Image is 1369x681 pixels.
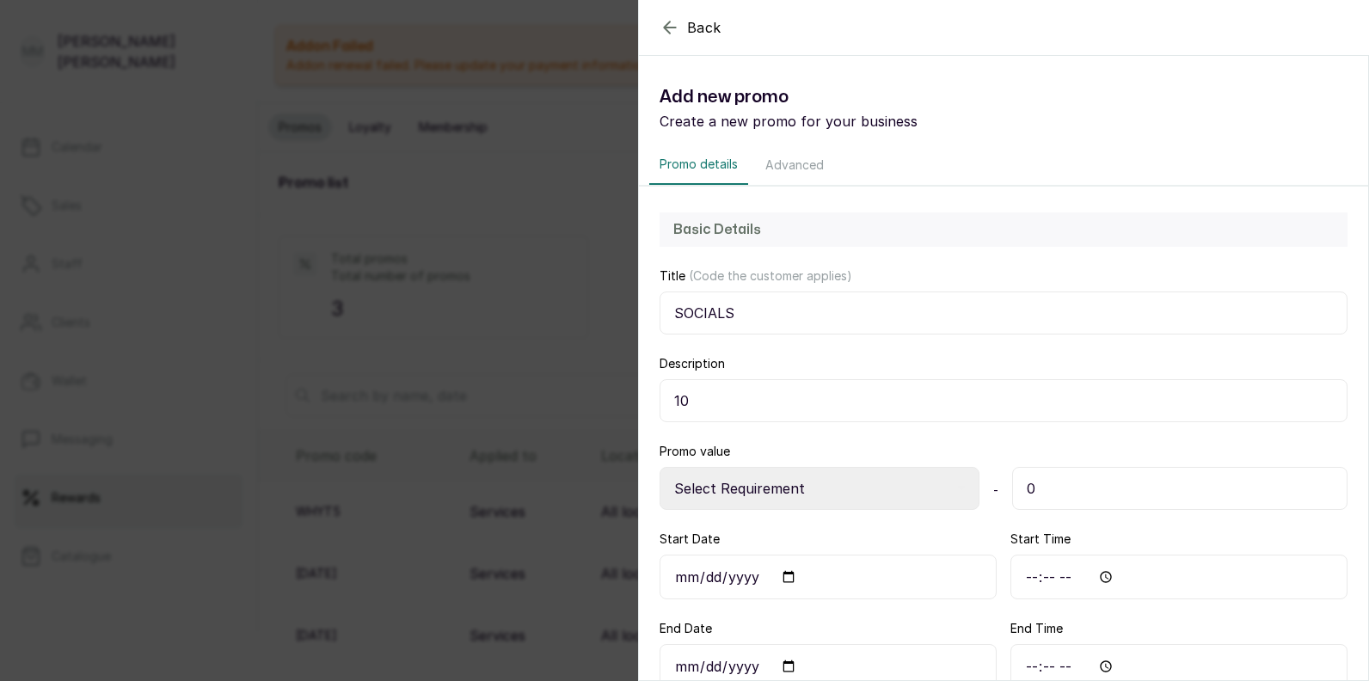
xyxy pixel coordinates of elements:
[660,379,1348,422] input: A brief description of this service
[660,291,1348,334] input: E.g SPLICE10
[755,145,834,185] button: Advanced
[660,83,1348,111] h1: Add new promo
[673,219,1334,240] h2: Basic Details
[660,555,997,599] input: DD/MM/YY
[689,268,852,283] span: (Code the customer applies)
[1010,620,1063,637] label: End Time
[660,355,725,372] label: Description
[993,482,998,499] span: -
[660,17,721,38] button: Back
[660,620,712,637] label: End Date
[649,145,748,185] button: Promo details
[660,267,852,285] label: Title
[660,531,720,548] label: Start Date
[660,443,730,460] label: Promo value
[1012,467,1348,510] input: 2
[687,17,721,38] span: Back
[660,111,1348,132] p: Create a new promo for your business
[1010,531,1071,548] label: Start Time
